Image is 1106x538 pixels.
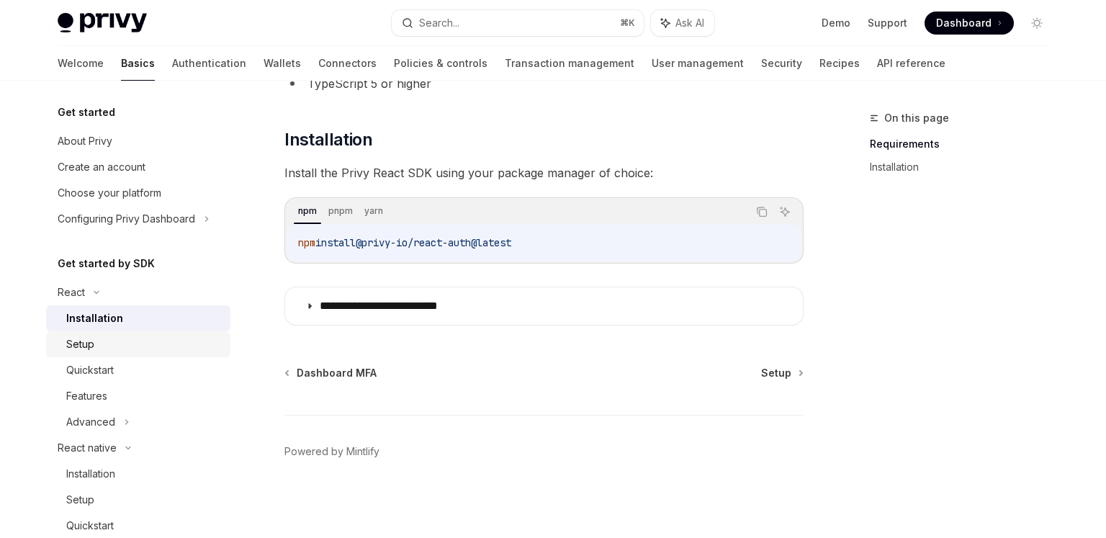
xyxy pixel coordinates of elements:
a: Installation [46,305,230,331]
a: Setup [761,366,802,380]
a: Requirements [870,133,1060,156]
a: User management [652,46,744,81]
div: yarn [360,202,387,220]
li: TypeScript 5 or higher [284,73,804,94]
div: npm [294,202,321,220]
span: Installation [284,128,372,151]
button: Ask AI [775,202,794,221]
a: Transaction management [505,46,634,81]
a: Security [761,46,802,81]
button: Search...⌘K [392,10,644,36]
a: Dashboard MFA [286,366,377,380]
span: ⌘ K [620,17,635,29]
img: light logo [58,13,147,33]
div: React [58,284,85,301]
a: Demo [822,16,850,30]
span: On this page [884,109,949,127]
a: Choose your platform [46,180,230,206]
div: Configuring Privy Dashboard [58,210,195,228]
div: Choose your platform [58,184,161,202]
a: Installation [870,156,1060,179]
div: Quickstart [66,362,114,379]
a: Features [46,383,230,409]
div: Setup [66,336,94,353]
div: About Privy [58,133,112,150]
div: Installation [66,310,123,327]
span: Dashboard MFA [297,366,377,380]
a: Authentication [172,46,246,81]
div: Create an account [58,158,145,176]
button: Copy the contents from the code block [752,202,771,221]
span: @privy-io/react-auth@latest [356,236,511,249]
span: npm [298,236,315,249]
button: Ask AI [651,10,714,36]
div: Quickstart [66,517,114,534]
div: Setup [66,491,94,508]
a: Connectors [318,46,377,81]
a: Quickstart [46,357,230,383]
button: Toggle dark mode [1025,12,1048,35]
a: About Privy [46,128,230,154]
a: Create an account [46,154,230,180]
span: Setup [761,366,791,380]
a: Installation [46,461,230,487]
div: Search... [419,14,459,32]
a: API reference [877,46,945,81]
div: React native [58,439,117,457]
a: Wallets [264,46,301,81]
a: Welcome [58,46,104,81]
a: Support [868,16,907,30]
h5: Get started [58,104,115,121]
h5: Get started by SDK [58,255,155,272]
span: Ask AI [675,16,704,30]
a: Setup [46,331,230,357]
a: Basics [121,46,155,81]
a: Recipes [819,46,860,81]
span: Install the Privy React SDK using your package manager of choice: [284,163,804,183]
div: Installation [66,465,115,483]
a: Setup [46,487,230,513]
span: install [315,236,356,249]
div: Advanced [66,413,115,431]
a: Policies & controls [394,46,487,81]
div: pnpm [324,202,357,220]
a: Dashboard [925,12,1014,35]
span: Dashboard [936,16,992,30]
a: Powered by Mintlify [284,444,379,459]
div: Features [66,387,107,405]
